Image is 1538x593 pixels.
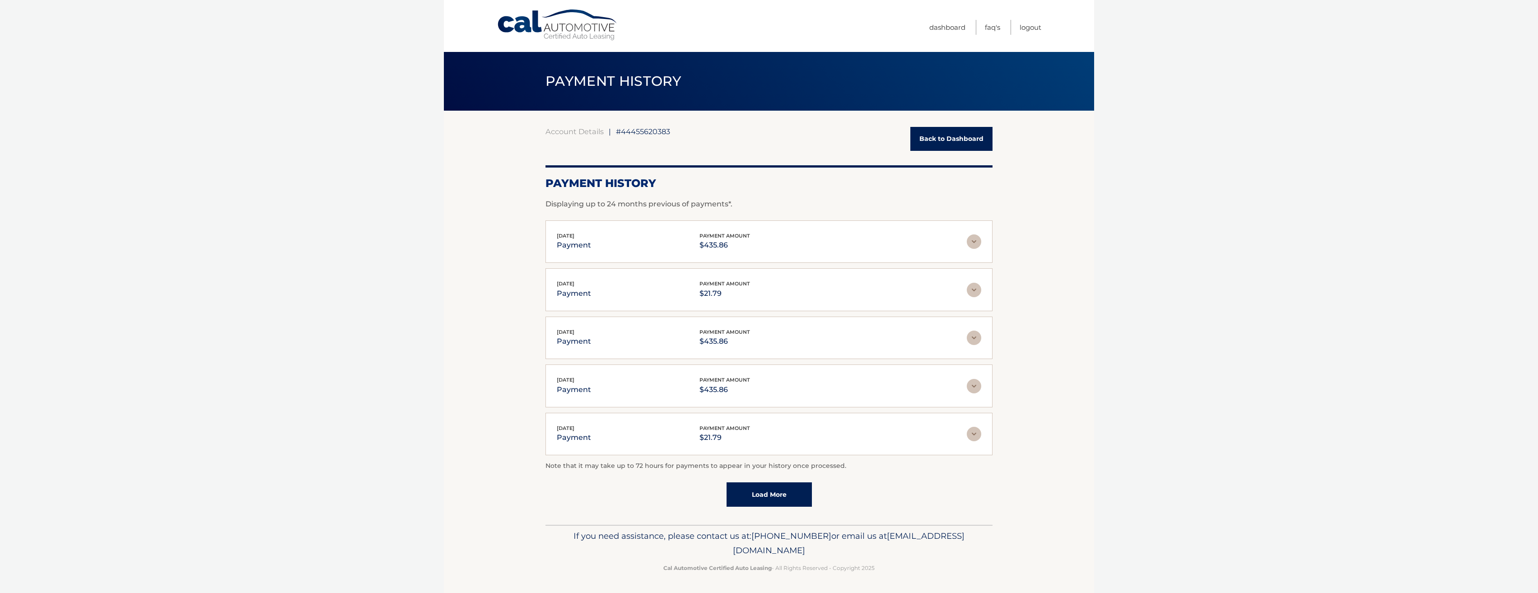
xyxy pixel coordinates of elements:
span: [EMAIL_ADDRESS][DOMAIN_NAME] [733,531,965,556]
span: [DATE] [557,377,574,383]
a: FAQ's [985,20,1000,35]
span: [DATE] [557,329,574,335]
p: $435.86 [699,239,750,252]
p: Displaying up to 24 months previous of payments*. [545,199,993,210]
img: accordion-rest.svg [967,427,981,441]
p: $21.79 [699,431,750,444]
img: accordion-rest.svg [967,379,981,393]
p: $435.86 [699,383,750,396]
span: payment amount [699,233,750,239]
p: $435.86 [699,335,750,348]
span: PAYMENT HISTORY [545,73,681,89]
p: payment [557,335,591,348]
a: Back to Dashboard [910,127,993,151]
span: | [609,127,611,136]
a: Load More [727,482,812,507]
span: payment amount [699,280,750,287]
span: payment amount [699,425,750,431]
span: payment amount [699,329,750,335]
a: Logout [1020,20,1041,35]
p: payment [557,239,591,252]
p: payment [557,383,591,396]
a: Cal Automotive [497,9,619,41]
span: #44455620383 [616,127,670,136]
p: payment [557,287,591,300]
span: [DATE] [557,280,574,287]
span: [DATE] [557,425,574,431]
strong: Cal Automotive Certified Auto Leasing [663,565,772,571]
img: accordion-rest.svg [967,234,981,249]
span: payment amount [699,377,750,383]
h2: Payment History [545,177,993,190]
img: accordion-rest.svg [967,283,981,297]
img: accordion-rest.svg [967,331,981,345]
span: [DATE] [557,233,574,239]
a: Dashboard [929,20,965,35]
span: [PHONE_NUMBER] [751,531,831,541]
a: Account Details [545,127,604,136]
p: If you need assistance, please contact us at: or email us at [551,529,987,558]
p: $21.79 [699,287,750,300]
p: - All Rights Reserved - Copyright 2025 [551,563,987,573]
p: Note that it may take up to 72 hours for payments to appear in your history once processed. [545,461,993,472]
p: payment [557,431,591,444]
